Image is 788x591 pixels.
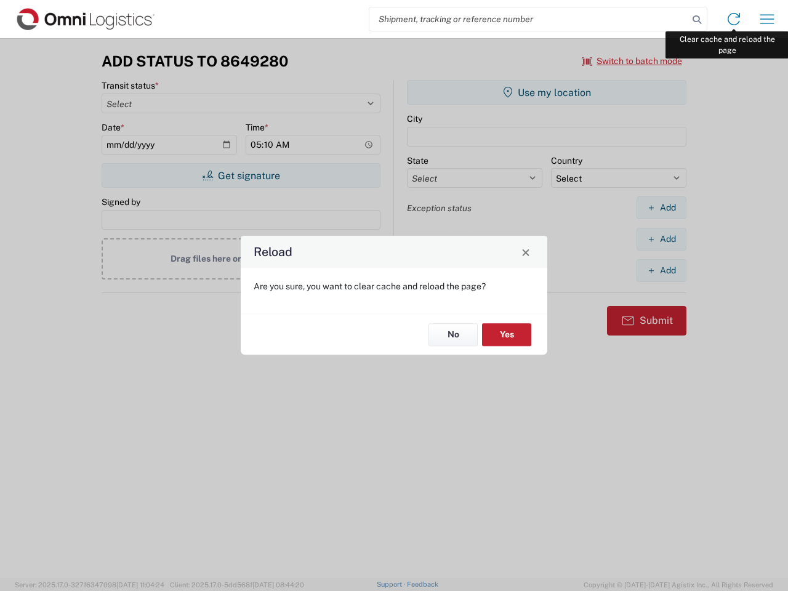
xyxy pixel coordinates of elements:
input: Shipment, tracking or reference number [369,7,688,31]
button: Yes [482,323,531,346]
button: Close [517,243,534,260]
button: No [428,323,478,346]
p: Are you sure, you want to clear cache and reload the page? [254,281,534,292]
h4: Reload [254,243,292,261]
